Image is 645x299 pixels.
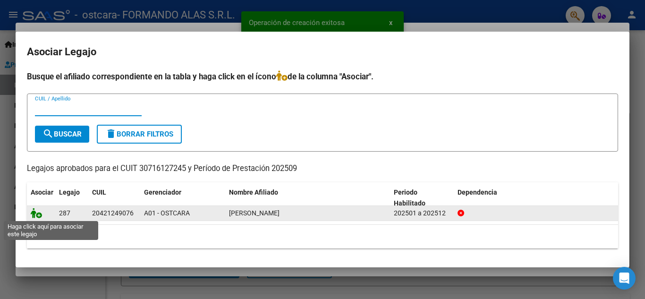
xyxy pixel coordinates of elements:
[31,188,53,196] span: Asociar
[229,209,280,217] span: GARCIA LUCAS SEBASTIAN
[59,209,70,217] span: 287
[27,182,55,214] datatable-header-cell: Asociar
[144,188,181,196] span: Gerenciador
[35,126,89,143] button: Buscar
[140,182,225,214] datatable-header-cell: Gerenciador
[97,125,182,144] button: Borrar Filtros
[27,163,618,175] p: Legajos aprobados para el CUIT 30716127245 y Período de Prestación 202509
[394,208,450,219] div: 202501 a 202512
[394,188,425,207] span: Periodo Habilitado
[27,43,618,61] h2: Asociar Legajo
[613,267,636,290] div: Open Intercom Messenger
[390,182,454,214] datatable-header-cell: Periodo Habilitado
[458,188,497,196] span: Dependencia
[225,182,390,214] datatable-header-cell: Nombre Afiliado
[144,209,190,217] span: A01 - OSTCARA
[92,208,134,219] div: 20421249076
[55,182,88,214] datatable-header-cell: Legajo
[27,70,618,83] h4: Busque el afiliado correspondiente en la tabla y haga click en el ícono de la columna "Asociar".
[42,130,82,138] span: Buscar
[59,188,80,196] span: Legajo
[92,188,106,196] span: CUIL
[88,182,140,214] datatable-header-cell: CUIL
[27,225,618,248] div: 1 registros
[105,128,117,139] mat-icon: delete
[42,128,54,139] mat-icon: search
[229,188,278,196] span: Nombre Afiliado
[105,130,173,138] span: Borrar Filtros
[454,182,619,214] datatable-header-cell: Dependencia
